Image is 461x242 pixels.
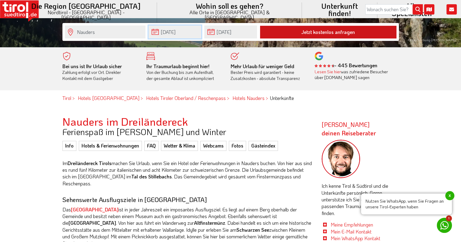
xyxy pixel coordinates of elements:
[331,221,373,228] a: Meine Empfehlungen
[365,4,423,15] input: Wonach suchen Sie?
[315,62,377,68] b: - 445 Bewertungen
[231,63,294,69] b: Mehr Urlaub für weniger Geld
[22,10,150,20] small: Nordtirol - [GEOGRAPHIC_DATA] - [GEOGRAPHIC_DATA]
[71,206,119,213] a: [GEOGRAPHIC_DATA]
[161,141,198,151] a: Wetter & Klima
[446,4,457,15] i: Kontakt
[322,121,376,137] strong: [PERSON_NAME]
[78,95,139,101] a: Hotels [GEOGRAPHIC_DATA]
[62,95,71,101] a: Tirol
[322,129,376,137] span: deinen Reiseberater
[144,141,159,151] a: FAQ
[232,95,265,101] a: Hotels Nauders
[146,95,226,101] a: Hotels Tiroler Oberland / Reschenpass
[65,25,145,38] input: Wo soll's hingehen?
[268,95,294,101] li: Unterkünfte
[146,63,222,81] div: Von der Buchung bis zum Aufenthalt, der gesamte Ablauf ist unkompliziert
[79,141,142,151] a: Hotels & Ferienwohnungen
[62,63,138,81] div: Zahlung erfolgt vor Ort. Direkter Kontakt mit dem Gastgeber
[62,160,312,187] p: Im machen Sie Urlaub, wenn Sie ein Hotel oder Ferienwohnungen in Nauders buchen. Von hier aus sin...
[149,25,201,38] input: Anreise
[231,63,306,81] div: Bester Preis wird garantiert - keine Zusatzkosten - absolute Transparenz
[315,69,341,75] a: Lesen Sie hier
[361,194,452,214] span: Nutzen Sie WhatsApp, wenn Sie Fragen an unsere Tirol-Experten haben
[446,215,452,221] span: 1
[62,127,312,137] h3: Ferienspaß im [PERSON_NAME] und Winter
[260,26,396,38] button: Jetzt kostenlos anfragen
[315,69,390,81] div: was zufriedene Besucher über [DOMAIN_NAME] sagen
[62,115,312,128] h2: Nauders im Dreiländereck
[62,196,312,203] h3: Sehenswerte Ausflugsziele in [GEOGRAPHIC_DATA]
[146,63,209,69] b: Ihr Traumurlaub beginnt hier!
[437,218,452,233] a: 1 Nutzen Sie WhatsApp, wenn Sie Fragen an unsere Tirol-Experten habenx
[131,173,172,180] strong: Tal des Stillebachs
[249,141,278,151] a: Gästeindex
[68,220,116,226] strong: [GEOGRAPHIC_DATA]
[331,235,380,241] a: Mein WhatsApp Kontakt
[68,160,112,166] strong: Dreiländereck Tirols
[62,63,122,69] b: Bei uns ist Ihr Urlaub sicher
[331,228,372,235] a: Mein E-Mail Kontakt
[445,191,454,200] span: x
[204,25,257,38] input: Abreise
[309,17,370,22] small: Suchen und buchen
[236,227,269,233] strong: Schwarzen See
[424,4,434,15] i: Karte öffnen
[322,140,360,178] img: frag-markus.png
[229,141,246,151] a: Fotos
[194,220,225,226] strong: Altfinstermünz
[164,10,295,20] small: Alle Orte in [GEOGRAPHIC_DATA] & [GEOGRAPHIC_DATA]
[200,141,226,151] a: Webcams
[322,140,399,242] div: Ich kenne Tirol & Südtirol und die Unterkünfte persönlich. Gerne unterstütze ich Sie dabei den pa...
[62,141,76,151] a: Info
